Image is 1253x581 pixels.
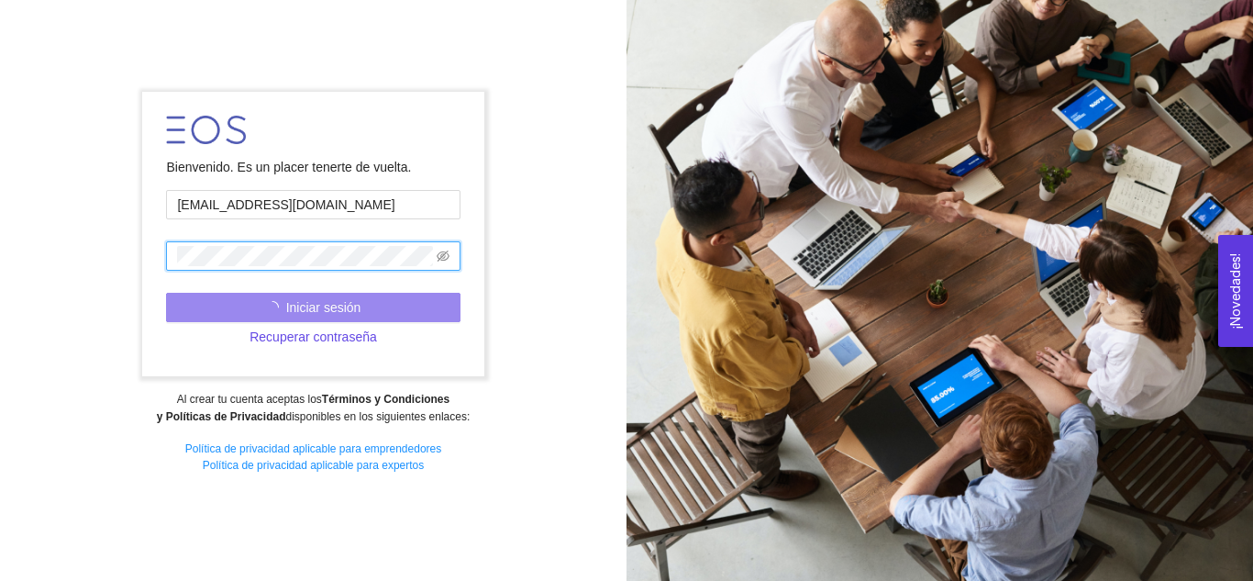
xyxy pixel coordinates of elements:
div: Al crear tu cuenta aceptas los disponibles en los siguientes enlaces: [12,391,614,426]
a: Política de privacidad aplicable para emprendedores [185,442,442,455]
a: Recuperar contraseña [166,330,460,344]
span: Recuperar contraseña [249,327,377,347]
button: Recuperar contraseña [166,322,460,352]
input: Correo electrónico [166,190,460,219]
span: loading [266,301,286,314]
button: Iniciar sesión [166,293,460,322]
span: Iniciar sesión [286,297,361,318]
strong: Términos y Condiciones y Políticas de Privacidad [157,393,449,423]
span: eye-invisible [437,250,449,263]
button: Open Feedback Widget [1218,235,1253,347]
img: LOGO [166,116,246,144]
div: Bienvenido. Es un placer tenerte de vuelta. [166,157,460,177]
a: Política de privacidad aplicable para expertos [203,459,424,472]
